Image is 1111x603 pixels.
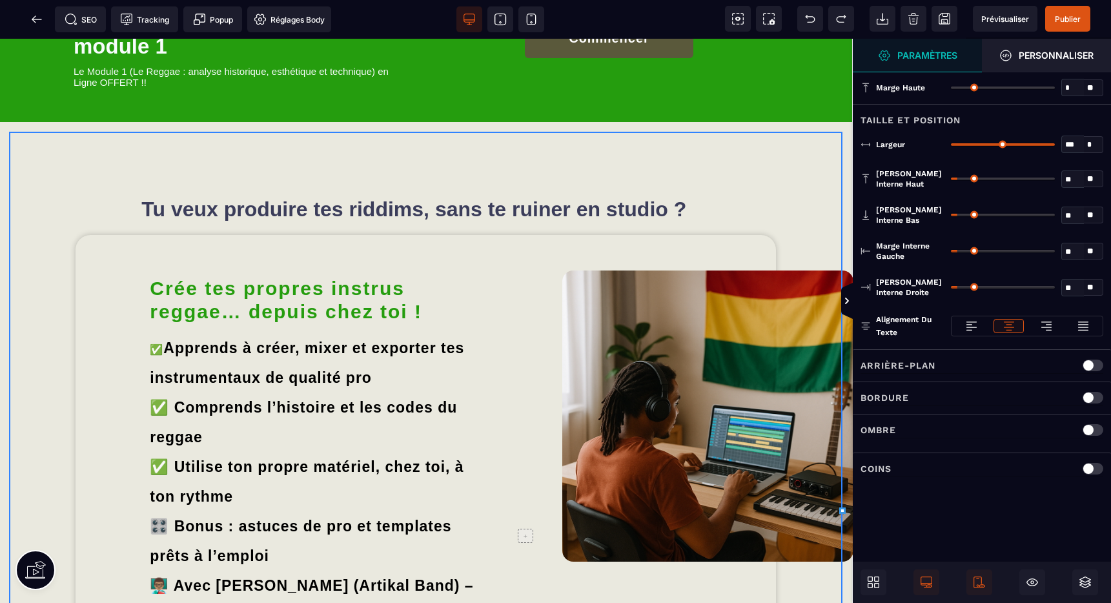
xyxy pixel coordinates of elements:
span: Prévisualiser [981,14,1029,24]
span: [PERSON_NAME] interne haut [876,169,944,189]
span: Code de suivi [111,6,178,32]
img: ee539c0c4d2bd12311c08f24b3679304_a044e65068850892fad3e4b04d808b8a161d87e53729704ef82fe13f48360072... [562,232,853,523]
span: [PERSON_NAME] interne bas [876,205,944,225]
p: Arrière-plan [861,358,935,373]
span: Tracking [120,13,169,26]
span: Ouvrir les calques [1072,569,1098,595]
span: Publier [1055,14,1081,24]
span: Largeur [876,139,905,150]
span: Voir mobile [518,6,544,32]
span: Métadata SEO [55,6,106,32]
span: Aperçu [973,6,1037,32]
span: Favicon [247,6,331,32]
span: Voir les composants [725,6,751,32]
span: Ouvrir le gestionnaire de styles [853,39,982,72]
p: Bordure [861,390,909,405]
text: Tu veux produire tes riddims, sans te ruiner en studio ? [141,155,701,186]
span: SEO [65,13,97,26]
p: Coins [861,461,892,476]
span: Afficher le mobile [966,569,992,595]
p: Alignement du texte [861,313,944,339]
span: Enregistrer le contenu [1045,6,1090,32]
span: Rétablir [828,6,854,32]
span: Popup [193,13,233,26]
span: Créer une alerte modale [183,6,242,32]
span: Retour [24,6,50,32]
strong: Paramètres [897,50,957,60]
h2: Crée tes propres instrus reggae… depuis chez toi ! [150,232,488,291]
span: Réglages Body [254,13,325,26]
div: Taille et position [853,104,1111,128]
span: [PERSON_NAME] interne droite [876,277,944,298]
strong: Personnaliser [1019,50,1094,60]
span: Ouvrir les blocs [861,569,886,595]
span: Ouvrir le gestionnaire de styles [982,39,1111,72]
span: Afficher le desktop [913,569,939,595]
span: Capture d'écran [756,6,782,32]
span: Nettoyage [901,6,926,32]
span: Voir bureau [456,6,482,32]
p: Ombre [861,422,896,438]
span: Masquer le bloc [1019,569,1045,595]
span: Importer [870,6,895,32]
text: Le Module 1 (Le Reggae : analyse historique, esthétique et technique) en Ligne OFFERT !! [74,24,411,52]
span: Enregistrer [932,6,957,32]
span: Marge interne gauche [876,241,944,261]
span: Marge haute [876,83,925,93]
span: Voir tablette [487,6,513,32]
span: Afficher les vues [853,282,866,321]
span: Défaire [797,6,823,32]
